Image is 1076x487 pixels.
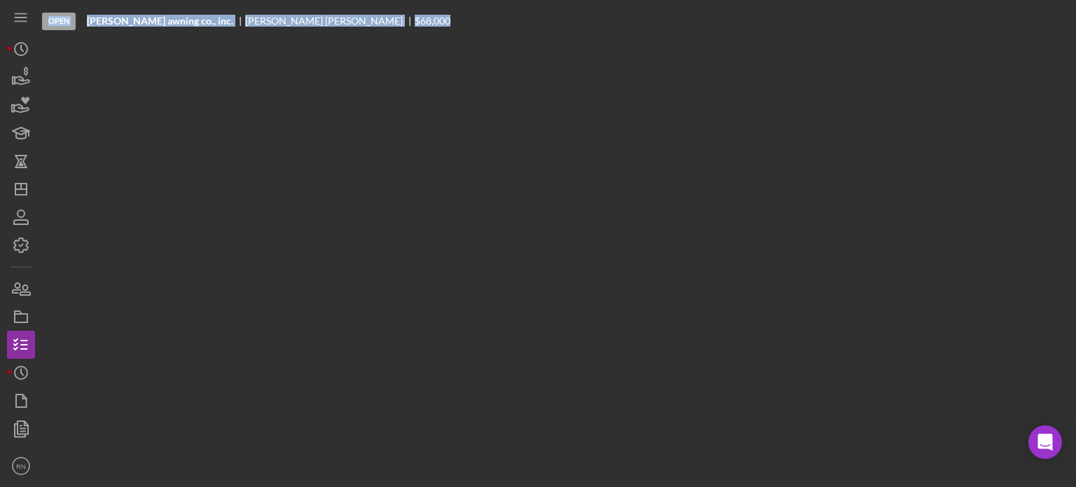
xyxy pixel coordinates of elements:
[245,15,415,27] div: [PERSON_NAME] [PERSON_NAME]
[7,452,35,480] button: RN
[87,15,233,27] b: [PERSON_NAME] awning co., inc.
[415,15,450,27] span: $68,000
[1028,425,1062,459] div: Open Intercom Messenger
[42,13,76,30] div: Open
[16,462,26,470] text: RN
